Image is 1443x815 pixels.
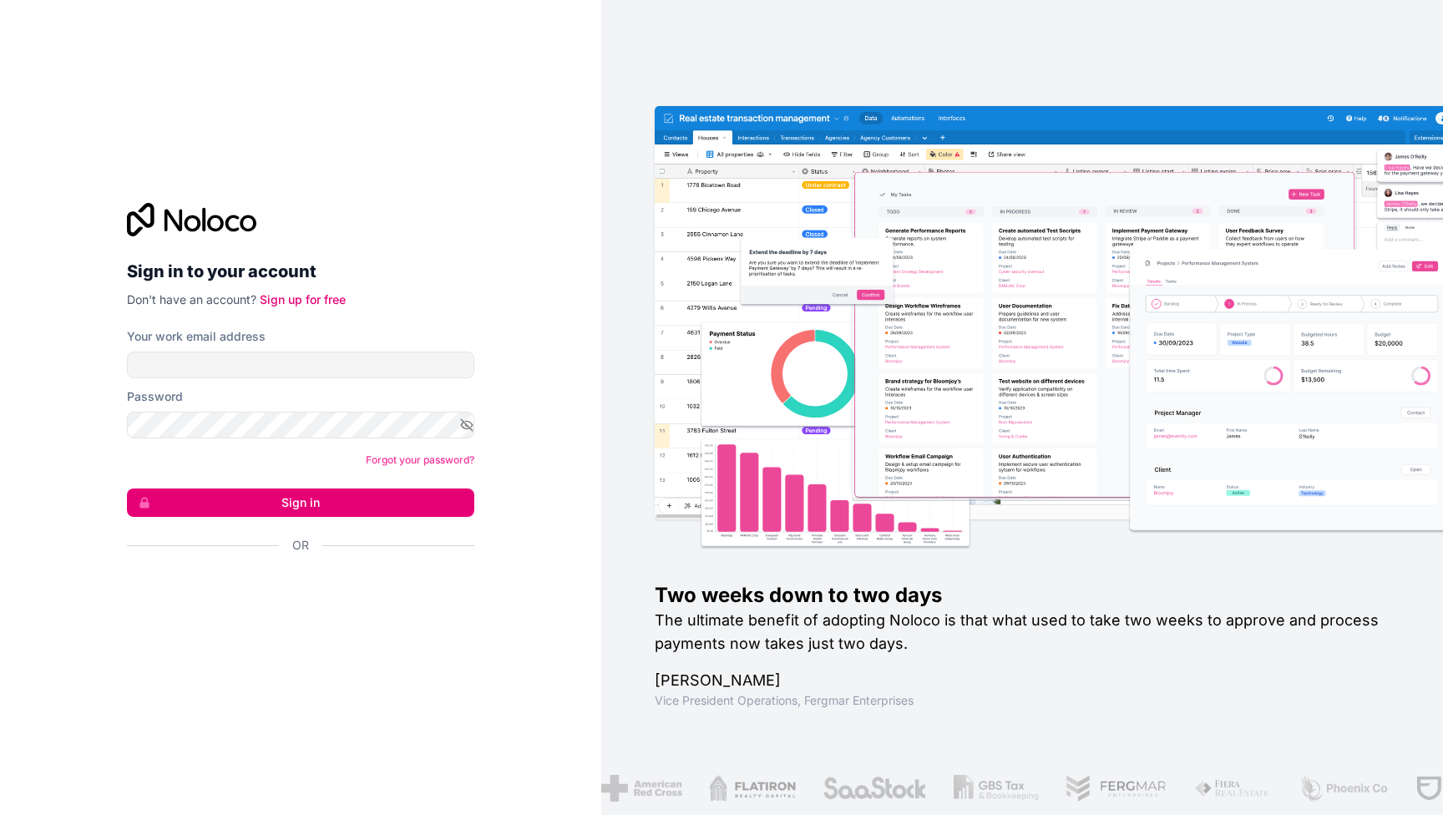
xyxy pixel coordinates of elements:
[127,488,474,517] button: Sign in
[127,292,256,306] span: Don't have an account?
[655,669,1390,692] h1: [PERSON_NAME]
[1192,775,1270,802] img: /assets/fiera-fwj2N5v4.png
[292,537,309,554] span: Or
[1064,775,1166,802] img: /assets/fergmar-CudnrXN5.png
[952,775,1037,802] img: /assets/gbstax-C-GtDUiK.png
[707,775,794,802] img: /assets/flatiron-C8eUkumj.png
[655,609,1390,656] h2: The ultimate benefit of adopting Noloco is that what used to take two weeks to approve and proces...
[127,352,474,378] input: Email address
[127,256,474,286] h2: Sign in to your account
[655,692,1390,709] h1: Vice President Operations , Fergmar Enterprises
[127,412,474,438] input: Password
[127,328,266,345] label: Your work email address
[821,775,926,802] img: /assets/saastock-C6Zbiodz.png
[600,775,681,802] img: /assets/american-red-cross-BAupjrZR.png
[1297,775,1387,802] img: /assets/phoenix-BREaitsQ.png
[127,388,183,405] label: Password
[655,582,1390,609] h1: Two weeks down to two days
[366,453,474,466] a: Forgot your password?
[119,572,469,609] iframe: Bouton "Se connecter avec Google"
[260,292,346,306] a: Sign up for free
[127,572,461,609] div: Se connecter avec Google. S'ouvre dans un nouvel onglet.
